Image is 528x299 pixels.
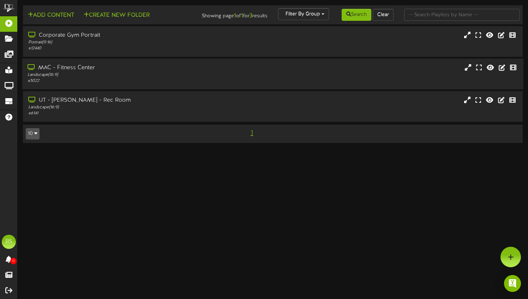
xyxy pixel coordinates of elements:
div: Landscape ( 16:9 ) [28,72,226,78]
div: Showing page of for results [189,8,273,20]
strong: 1 [241,13,243,19]
input: -- Search Playlists by Name -- [404,9,520,21]
div: # 5022 [28,78,226,84]
button: Clear [373,9,394,21]
div: MAC - Fitness Center [28,64,226,72]
strong: 1 [234,13,236,19]
div: # 12440 [28,46,226,52]
div: Corporate Gym Portrait [28,31,226,40]
button: Add Content [26,11,76,20]
div: UT - [PERSON_NAME] - Rec Room [28,96,226,104]
div: BS [2,235,16,249]
button: 10 [26,128,40,139]
div: # 6141 [28,110,226,116]
button: Filter By Group [278,8,329,20]
span: 0 [10,258,17,264]
div: Open Intercom Messenger [504,275,521,292]
span: 1 [249,129,255,137]
div: Portrait ( 9:16 ) [28,40,226,46]
div: Landscape ( 16:9 ) [28,104,226,110]
strong: 3 [250,13,252,19]
button: Create New Folder [82,11,152,20]
button: Search [342,9,371,21]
